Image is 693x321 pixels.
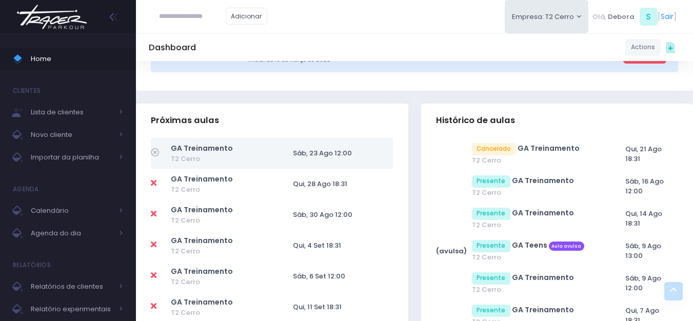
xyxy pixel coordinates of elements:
span: Relatórios de clientes [31,280,113,293]
span: Novo cliente [31,128,113,142]
span: Sáb, 9 Ago 12:00 [625,273,661,293]
a: Adicionar [226,8,268,25]
span: Qui, 21 Ago 18:31 [625,144,662,164]
span: Agenda do dia [31,227,113,240]
div: [ ] [588,5,680,28]
a: GA Treinamento [512,208,574,218]
a: GA Treinamento [171,205,233,215]
a: GA Treinamento [512,272,574,283]
span: Sáb, 6 Set 12:00 [293,271,345,281]
span: T2 Cerro [171,185,267,195]
span: Sáb, 9 Ago 13:00 [625,241,661,261]
a: GA Treinamento [171,297,233,307]
span: Presente [472,272,511,285]
h5: Dashboard [149,43,196,53]
span: Qui, 14 Ago 18:31 [625,209,662,229]
span: Debora [608,12,635,22]
span: Importar da planilha [31,151,113,164]
span: Aula avulsa [549,242,584,251]
a: GA Teens [512,240,547,250]
a: GA Treinamento [512,175,574,186]
h4: Agenda [13,179,39,199]
span: Qui, 11 Set 18:31 [293,302,342,312]
h4: Relatórios [13,255,51,275]
a: GA Treinamento [171,143,233,153]
span: Sáb, 30 Ago 12:00 [293,210,352,219]
a: GA Treinamento [171,266,233,276]
span: Home [31,52,123,66]
span: T2 Cerro [472,188,605,198]
span: S [640,8,658,26]
span: T2 Cerro [171,154,267,164]
h4: Clientes [13,81,41,101]
span: Sáb, 23 Ago 12:00 [293,148,352,158]
a: Sair [661,11,674,22]
a: GA Treinamento [518,143,580,153]
span: T2 Cerro [171,246,267,256]
span: Qui, 28 Ago 18:31 [293,179,347,189]
span: Sáb, 16 Ago 12:00 [625,176,664,196]
span: Relatório experimentais [31,303,113,316]
span: T2 Cerro [171,308,267,318]
a: GA Treinamento [171,174,233,184]
span: T2 Cerro [171,215,267,226]
span: T2 Cerro [472,155,605,166]
a: GA Treinamento [171,235,233,246]
span: Presente [472,240,511,252]
span: Olá, [592,12,606,22]
span: T2 Cerro [472,252,605,263]
span: T2 Cerro [472,220,605,230]
span: Presente [472,305,511,317]
a: Actions [625,39,661,56]
strong: (avulsa) [436,246,467,256]
span: Presente [472,175,511,188]
span: Qui, 4 Set 18:31 [293,240,341,250]
span: Cancelado [472,143,517,155]
span: Lista de clientes [31,106,113,119]
span: Histórico de aulas [436,115,515,126]
span: T2 Cerro [171,277,267,287]
span: Próximas aulas [151,115,219,126]
span: Presente [472,208,511,220]
span: Calendário [31,204,113,217]
a: GA Treinamento [512,305,574,315]
span: T2 Cerro [472,285,605,295]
